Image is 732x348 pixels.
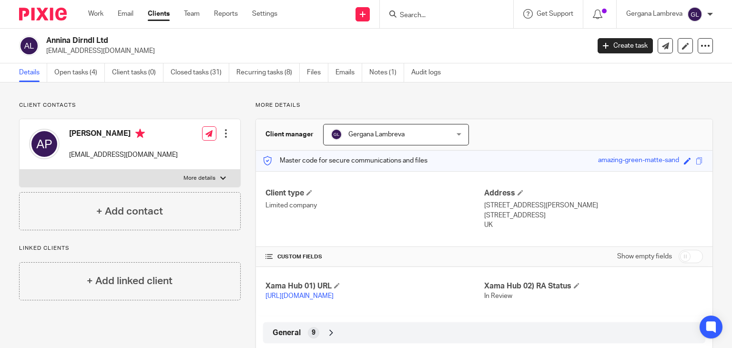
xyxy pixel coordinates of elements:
[135,129,145,138] i: Primary
[265,188,484,198] h4: Client type
[183,174,215,182] p: More details
[184,9,200,19] a: Team
[335,63,362,82] a: Emails
[19,36,39,56] img: svg%3E
[263,156,427,165] p: Master code for secure communications and files
[112,63,163,82] a: Client tasks (0)
[69,150,178,160] p: [EMAIL_ADDRESS][DOMAIN_NAME]
[598,38,653,53] a: Create task
[148,9,170,19] a: Clients
[265,253,484,261] h4: CUSTOM FIELDS
[96,204,163,219] h4: + Add contact
[484,211,703,220] p: [STREET_ADDRESS]
[214,9,238,19] a: Reports
[265,130,314,139] h3: Client manager
[598,155,679,166] div: amazing-green-matte-sand
[484,201,703,210] p: [STREET_ADDRESS][PERSON_NAME]
[411,63,448,82] a: Audit logs
[88,9,103,19] a: Work
[46,36,476,46] h2: Annina Dirndl Ltd
[19,63,47,82] a: Details
[312,328,315,338] span: 9
[19,102,241,109] p: Client contacts
[236,63,300,82] a: Recurring tasks (8)
[307,63,328,82] a: Files
[265,201,484,210] p: Limited company
[687,7,702,22] img: svg%3E
[348,131,405,138] span: Gergana Lambreva
[369,63,404,82] a: Notes (1)
[29,129,60,159] img: svg%3E
[484,293,512,299] span: In Review
[331,129,342,140] img: svg%3E
[484,188,703,198] h4: Address
[265,281,484,291] h4: Xama Hub 01) URL
[626,9,682,19] p: Gergana Lambreva
[399,11,485,20] input: Search
[171,63,229,82] a: Closed tasks (31)
[537,10,573,17] span: Get Support
[484,220,703,230] p: UK
[265,293,334,299] a: [URL][DOMAIN_NAME]
[19,8,67,20] img: Pixie
[69,129,178,141] h4: [PERSON_NAME]
[54,63,105,82] a: Open tasks (4)
[252,9,277,19] a: Settings
[617,252,672,261] label: Show empty fields
[19,245,241,252] p: Linked clients
[484,281,703,291] h4: Xama Hub 02) RA Status
[118,9,133,19] a: Email
[255,102,713,109] p: More details
[273,328,301,338] span: General
[87,274,173,288] h4: + Add linked client
[46,46,583,56] p: [EMAIL_ADDRESS][DOMAIN_NAME]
